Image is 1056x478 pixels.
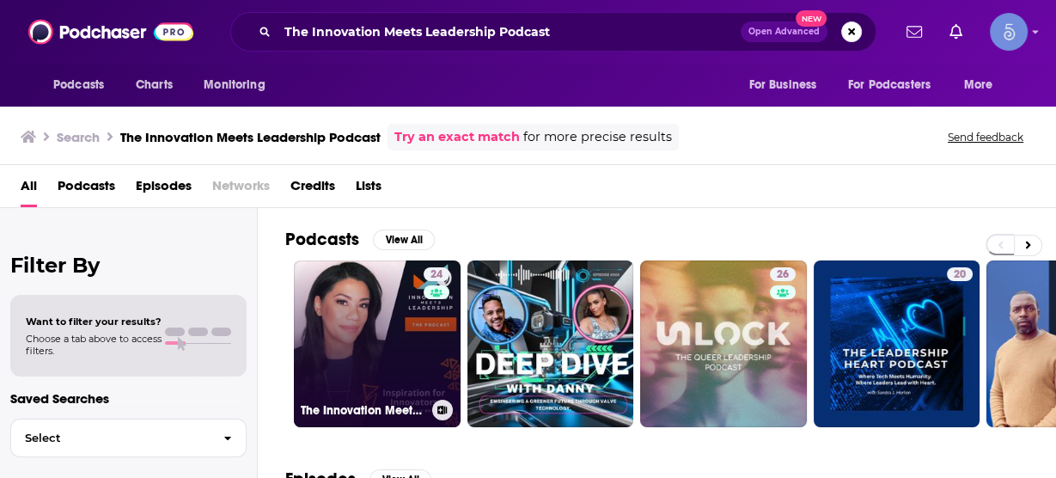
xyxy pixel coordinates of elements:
p: Saved Searches [10,390,247,407]
img: User Profile [990,13,1028,51]
span: Logged in as Spiral5-G1 [990,13,1028,51]
h2: Podcasts [285,229,359,250]
h3: The Innovation Meets Leadership Podcast [120,129,381,145]
h3: The Innovation Meets Leadership Podcast [301,403,425,418]
button: Open AdvancedNew [741,21,827,42]
button: open menu [837,69,955,101]
a: 26 [770,267,796,281]
button: open menu [192,69,287,101]
a: Episodes [136,172,192,207]
span: 26 [777,267,789,284]
button: View All [373,230,435,250]
a: 20 [814,260,980,427]
a: 24 [424,267,449,281]
span: 24 [430,267,443,284]
img: Podchaser - Follow, Share and Rate Podcasts [28,15,193,48]
span: More [964,73,993,97]
button: Send feedback [943,130,1029,144]
span: Open Advanced [748,28,820,36]
button: open menu [41,69,126,101]
button: open menu [736,69,838,101]
a: Lists [356,172,382,207]
a: 26 [640,260,807,427]
button: Show profile menu [990,13,1028,51]
span: Networks [212,172,270,207]
span: Podcasts [53,73,104,97]
button: open menu [952,69,1015,101]
a: Show notifications dropdown [900,17,929,46]
a: Charts [125,69,183,101]
a: 20 [947,267,973,281]
span: Charts [136,73,173,97]
a: Try an exact match [394,127,520,147]
span: 20 [954,267,966,284]
span: New [796,10,827,27]
a: PodcastsView All [285,229,435,250]
h2: Filter By [10,253,247,278]
span: For Business [748,73,816,97]
input: Search podcasts, credits, & more... [278,18,741,46]
a: 24The Innovation Meets Leadership Podcast [294,260,461,427]
a: Show notifications dropdown [943,17,969,46]
span: Choose a tab above to access filters. [26,333,162,357]
span: Select [11,432,210,444]
h3: Search [57,129,100,145]
span: Want to filter your results? [26,316,162,328]
button: Select [10,419,247,457]
a: Credits [290,172,335,207]
div: Search podcasts, credits, & more... [230,12,876,52]
a: Podcasts [58,172,115,207]
span: For Podcasters [848,73,931,97]
span: Monitoring [204,73,265,97]
a: All [21,172,37,207]
span: for more precise results [523,127,672,147]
